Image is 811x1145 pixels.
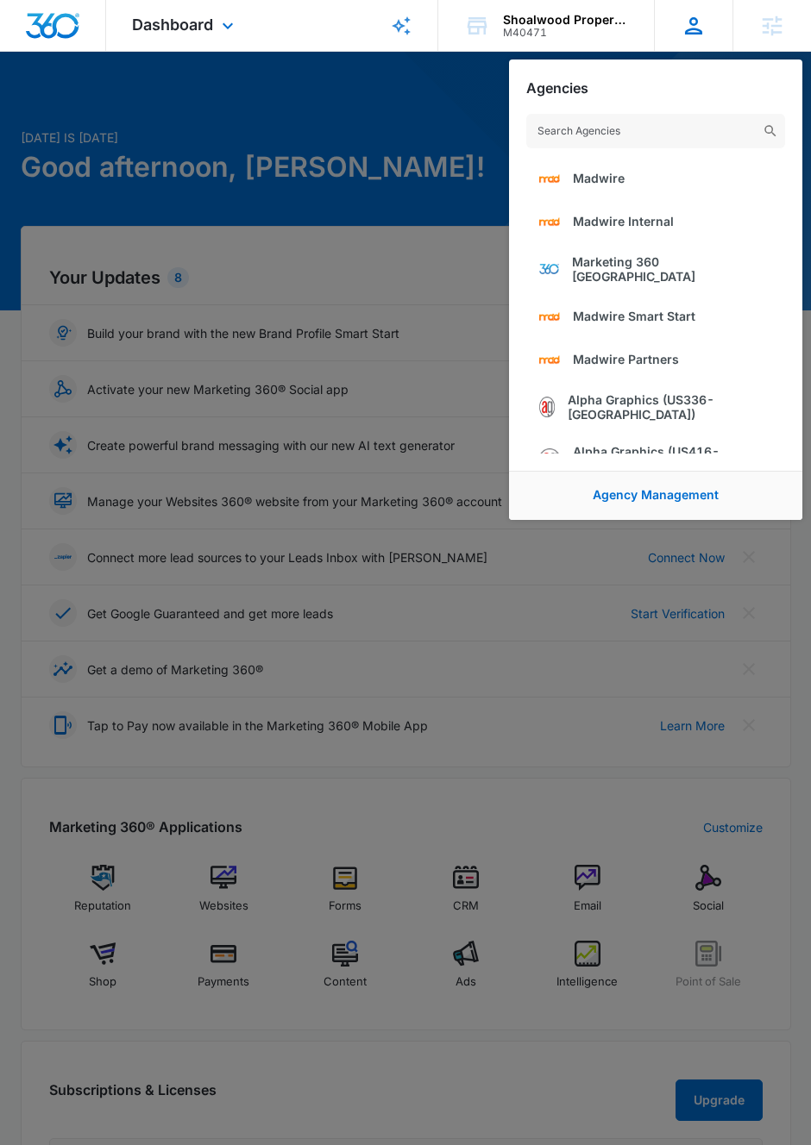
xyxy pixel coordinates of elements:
[526,157,785,200] a: Madwire
[526,295,785,338] a: Madwire Smart Start
[573,309,695,323] span: Madwire Smart Start
[503,27,629,39] div: account id
[526,114,785,148] input: Search Agencies
[526,338,785,381] a: Madwire Partners
[526,200,785,243] a: Madwire Internal
[526,433,785,485] a: Alpha Graphics (US416-DallasTX)
[132,16,213,34] span: Dashboard
[593,487,719,502] a: Agency Management
[568,392,772,422] span: Alpha Graphics (US336-[GEOGRAPHIC_DATA])
[526,80,588,97] h2: Agencies
[573,352,679,366] span: Madwire Partners
[573,444,772,473] span: Alpha Graphics (US416-DallasTX)
[526,243,785,295] a: Marketing 360 [GEOGRAPHIC_DATA]
[572,254,773,284] span: Marketing 360 [GEOGRAPHIC_DATA]
[573,171,625,185] span: Madwire
[503,13,629,27] div: account name
[526,381,785,433] a: Alpha Graphics (US336-[GEOGRAPHIC_DATA])
[573,214,674,228] span: Madwire Internal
